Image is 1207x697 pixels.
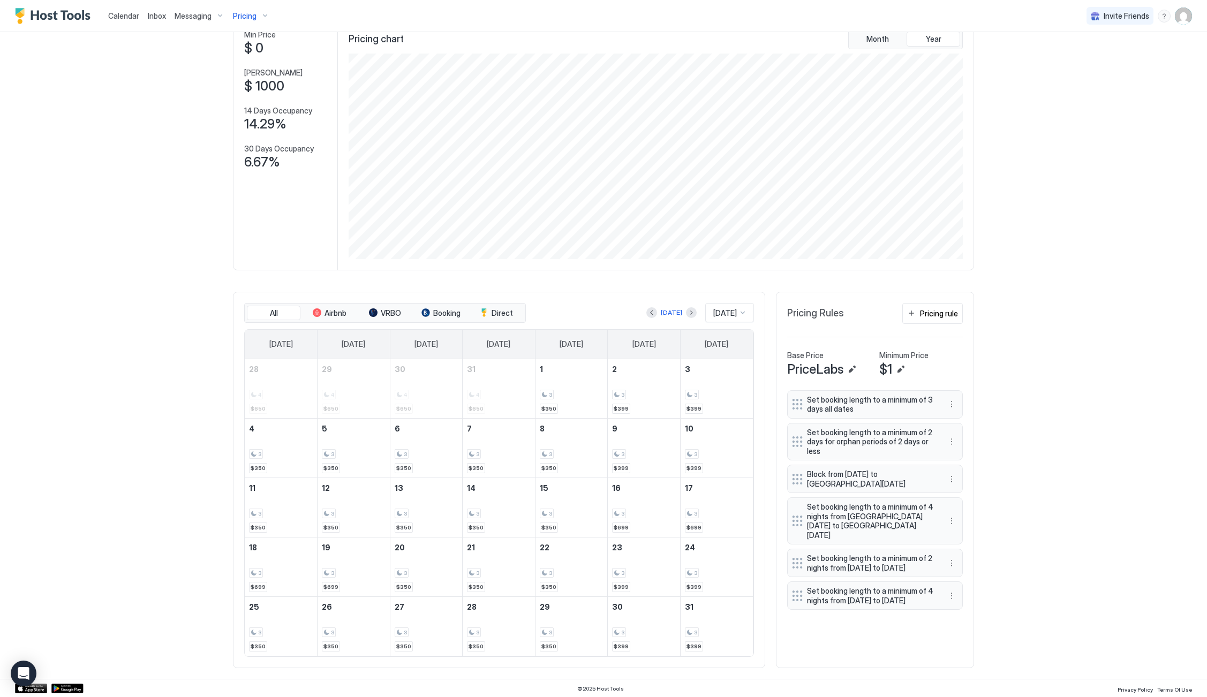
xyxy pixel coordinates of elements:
span: Set booking length to a minimum of 4 nights from [GEOGRAPHIC_DATA][DATE] to [GEOGRAPHIC_DATA][DATE] [807,502,934,540]
span: 8 [540,424,545,433]
td: January 12, 2026 [318,478,390,537]
span: Block from [DATE] to [GEOGRAPHIC_DATA][DATE] [807,469,934,488]
span: Pricing Rules [787,307,844,320]
span: Set booking length to a minimum of 3 days all dates [807,395,934,414]
span: $350 [541,524,556,531]
span: $399 [687,405,701,412]
div: Host Tools Logo [15,8,95,24]
span: 3 [549,391,552,398]
span: 29 [322,365,332,374]
span: $699 [687,524,701,531]
span: 3 [549,629,552,636]
span: [PERSON_NAME] [244,68,303,78]
span: 3 [621,451,624,458]
a: January 16, 2026 [608,478,680,498]
span: Year [926,34,941,44]
span: 1 [540,365,543,374]
span: $350 [396,584,411,590]
button: Month [851,32,904,47]
span: [DATE] [560,339,583,349]
a: January 17, 2026 [681,478,753,498]
span: 3 [404,451,407,458]
a: January 25, 2026 [245,597,317,617]
span: $350 [251,524,266,531]
span: 3 [476,451,479,458]
span: 5 [322,424,327,433]
a: January 9, 2026 [608,419,680,438]
span: 3 [331,629,334,636]
span: $350 [541,584,556,590]
span: Messaging [175,11,212,21]
div: Set booking length to a minimum of 4 nights from [DATE] to [DATE] menu [787,581,963,610]
span: $1 [879,361,892,377]
span: Direct [492,308,513,318]
button: Direct [470,306,523,321]
button: [DATE] [659,306,684,319]
a: Google Play Store [51,684,84,693]
span: Inbox [148,11,166,20]
span: 3 [258,629,261,636]
span: 30 Days Occupancy [244,144,314,154]
a: Wednesday [476,330,521,359]
span: $350 [396,643,411,650]
span: $350 [469,643,484,650]
a: Friday [622,330,667,359]
span: $399 [614,584,629,590]
span: Pricing [233,11,257,21]
span: $350 [541,643,556,650]
span: Privacy Policy [1118,686,1153,693]
div: User profile [1175,7,1192,25]
span: Set booking length to a minimum of 2 nights from [DATE] to [DATE] [807,554,934,572]
span: 28 [249,365,259,374]
span: 3 [694,570,697,577]
span: 26 [322,602,332,611]
button: Pricing rule [902,303,963,324]
td: January 8, 2026 [535,418,608,478]
div: menu [945,435,958,448]
span: 3 [476,510,479,517]
td: January 9, 2026 [608,418,681,478]
span: $350 [323,465,338,472]
td: January 11, 2026 [245,478,318,537]
td: January 21, 2026 [463,537,535,596]
span: VRBO [381,308,401,318]
span: 3 [685,365,690,374]
span: $399 [614,465,629,472]
span: 3 [549,570,552,577]
span: PriceLabs [787,361,843,377]
td: January 26, 2026 [318,596,390,656]
span: $399 [687,643,701,650]
a: January 29, 2026 [535,597,608,617]
span: 21 [467,543,475,552]
span: $ 0 [244,40,263,56]
span: 3 [694,629,697,636]
td: January 16, 2026 [608,478,681,537]
a: January 23, 2026 [608,537,680,557]
span: 14 Days Occupancy [244,106,312,116]
td: January 27, 2026 [390,596,463,656]
span: [DATE] [713,308,737,318]
a: Inbox [148,10,166,21]
span: $699 [251,584,266,590]
td: January 4, 2026 [245,418,318,478]
a: January 12, 2026 [318,478,390,498]
div: Set booking length to a minimum of 2 days for orphan periods of 2 days or less menu [787,423,963,461]
button: More options [945,473,958,486]
span: $350 [541,405,556,412]
span: [DATE] [632,339,656,349]
a: January 27, 2026 [390,597,463,617]
button: VRBO [358,306,412,321]
span: 4 [249,424,254,433]
span: 29 [540,602,550,611]
span: 30 [612,602,623,611]
a: Tuesday [404,330,449,359]
span: $350 [251,643,266,650]
span: 17 [685,483,693,493]
div: Block from [DATE] to [GEOGRAPHIC_DATA][DATE] menu [787,465,963,493]
span: © 2025 Host Tools [577,685,624,692]
span: [DATE] [414,339,438,349]
a: December 28, 2025 [245,359,317,379]
a: January 3, 2026 [681,359,753,379]
td: December 29, 2025 [318,359,390,419]
span: Set booking length to a minimum of 4 nights from [DATE] to [DATE] [807,586,934,605]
